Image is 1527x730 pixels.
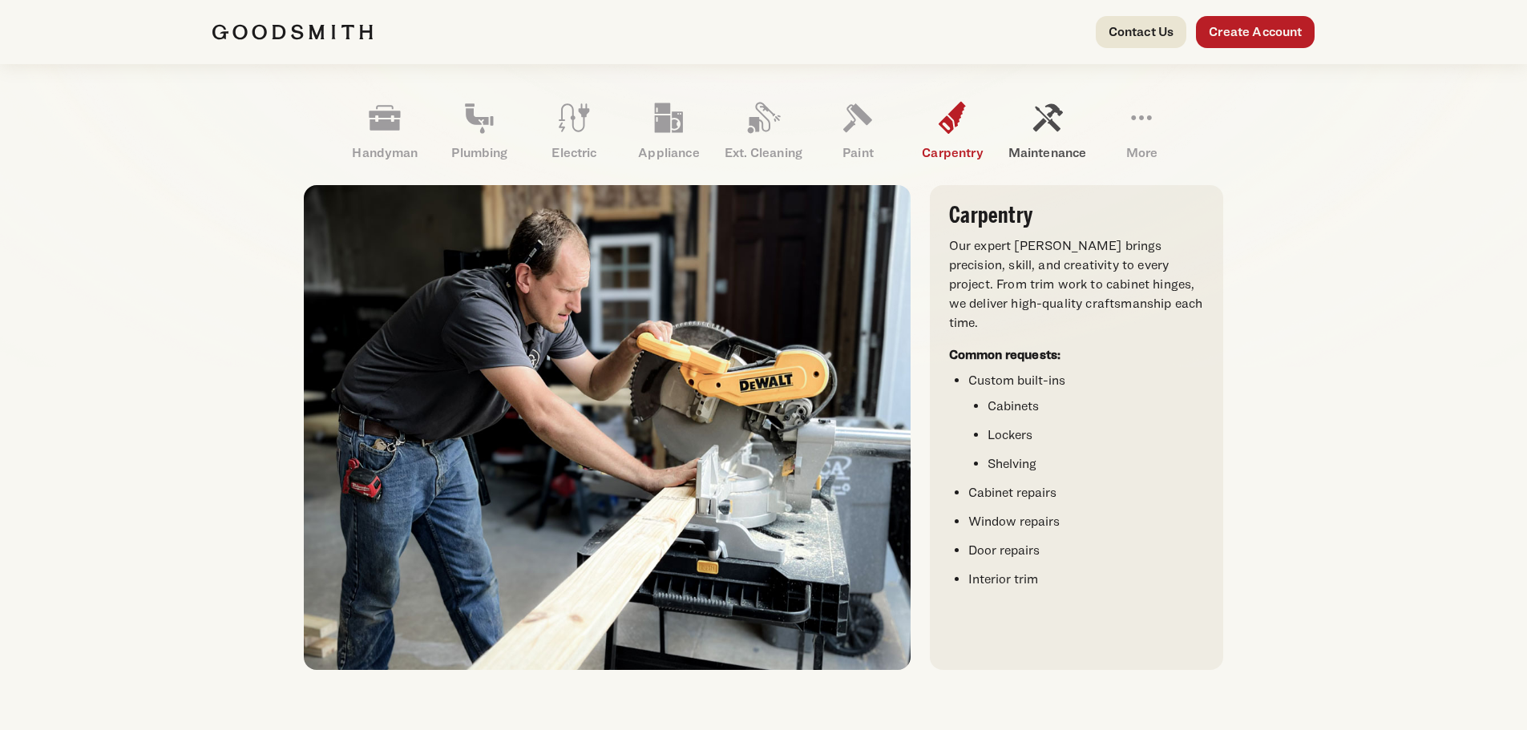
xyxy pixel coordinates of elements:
[968,483,1204,502] li: Cabinet repairs
[905,143,1000,163] p: Carpentry
[1196,16,1315,48] a: Create Account
[304,185,910,670] img: Goodsmith carpenter using a DeWalt miter saw to cut a wooden plank in a workshop.
[1094,89,1189,172] a: More
[621,143,716,163] p: Appliance
[810,89,905,172] a: Paint
[337,143,432,163] p: Handyman
[621,89,716,172] a: Appliance
[988,397,1204,416] li: Cabinets
[1000,89,1094,172] a: Maintenance
[810,143,905,163] p: Paint
[527,143,621,163] p: Electric
[337,89,432,172] a: Handyman
[988,425,1204,445] li: Lockers
[1096,16,1187,48] a: Contact Us
[968,512,1204,531] li: Window repairs
[949,204,1204,227] h3: Carpentry
[527,89,621,172] a: Electric
[212,24,373,40] img: Goodsmith
[716,89,810,172] a: Ext. Cleaning
[1000,143,1094,163] p: Maintenance
[968,570,1204,589] li: Interior trim
[949,347,1061,362] strong: Common requests:
[432,143,527,163] p: Plumbing
[432,89,527,172] a: Plumbing
[716,143,810,163] p: Ext. Cleaning
[968,541,1204,560] li: Door repairs
[1094,143,1189,163] p: More
[988,454,1204,474] li: Shelving
[949,236,1204,333] p: Our expert [PERSON_NAME] brings precision, skill, and creativity to every project. From trim work...
[905,89,1000,172] a: Carpentry
[968,371,1204,474] li: Custom built-ins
